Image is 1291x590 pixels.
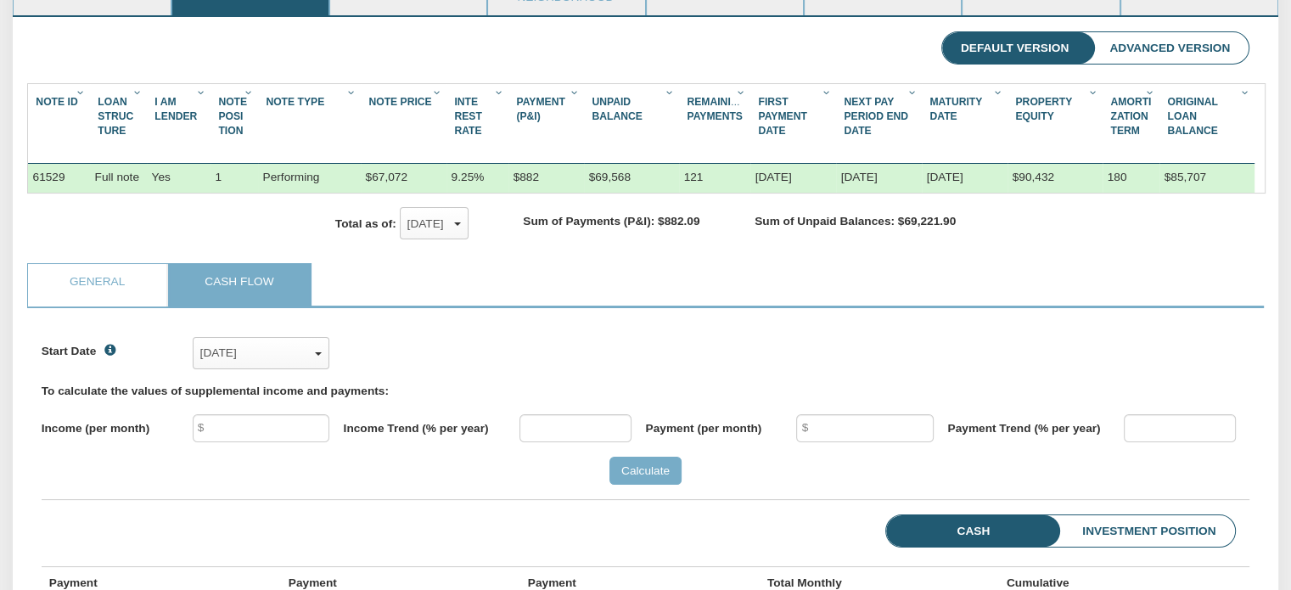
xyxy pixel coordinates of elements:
div: Column Menu [241,84,257,100]
span: Original Loan Balance [1167,96,1217,138]
span: Note Type [266,96,324,108]
div: 09/01/2035 [922,164,1008,192]
input: Calculate [609,457,682,485]
div: 121 [679,164,750,192]
div: $67,072 [361,164,446,192]
div: Column Menu [1238,84,1254,100]
div: Column Menu [73,84,89,100]
div: Sort None [1106,90,1159,157]
span: Payment (P&I) [516,96,564,122]
div: Full note [90,164,147,192]
div: Unpaid Balance Sort None [587,90,679,129]
span: Note Id [36,96,77,108]
div: $882 [508,164,584,192]
div: Sort None [512,90,584,129]
a: General [28,264,166,306]
div: Sort None [754,90,836,143]
div: Sort None [839,90,922,143]
div: Note Posi Tion Sort None [214,90,258,157]
div: Column Menu [1142,84,1159,100]
div: First Payment Date Sort None [754,90,836,143]
div: 1 [210,164,258,192]
div: Column Menu [1086,84,1102,100]
label: Sum of Unpaid Balances: [755,213,895,230]
div: Sort None [682,90,750,143]
div: Column Menu [491,84,508,100]
div: Sort None [93,90,147,143]
button: [DATE] [400,207,469,239]
a: Cash Flow [170,264,308,306]
span: First Payment Date [758,96,806,138]
div: Sort None [150,90,210,143]
div: Column Menu [567,84,583,100]
div: Sort None [925,90,1008,129]
div: Sort None [450,90,508,143]
div: Column Menu [130,84,146,100]
div: Next Pay Period End Date Sort None [839,90,922,143]
div: Sort None [1011,90,1103,129]
div: Property Equity Sort None [1011,90,1103,129]
div: Note Id Sort None [31,90,90,127]
div: 9.25% [446,164,508,192]
div: Sort None [364,90,446,127]
div: Sort None [587,90,679,129]
label: $882.09 [658,213,699,230]
span: Note Price [368,96,431,108]
div: Maturity Date Sort None [925,90,1008,129]
span: Next Pay Period End Date [844,96,908,138]
div: Amorti Zation Term Sort None [1106,90,1159,157]
div: Column Menu [344,84,360,100]
div: I Am Lender Sort None [150,90,210,143]
span: Amorti Zation Term [1110,96,1151,138]
div: 10/01/2020 [750,164,836,192]
div: Sort None [214,90,258,157]
div: Payment (P&I) Sort None [512,90,584,129]
label: Sum of Payments (P&I): [523,213,654,230]
div: Sort None [1163,90,1255,143]
span: Maturity Date [929,96,982,122]
div: To calculate the values of supplemental income and payments: [42,383,1250,400]
div: Yes [152,169,171,186]
div: Remaining Payments Sort None [682,90,750,143]
div: [DATE] [407,211,461,237]
span: Remaining Payments [687,96,746,122]
span: Unpaid Balance [592,96,642,122]
label: Total as of: [335,216,396,233]
div: $69,568 [584,164,679,192]
span: Start Date [42,345,97,357]
span: Property Equity [1015,96,1072,122]
div: Note Price Sort None [364,90,446,127]
div: 180 [1103,164,1159,192]
div: Column Menu [819,84,835,100]
span: Inte Rest Rate [454,96,481,138]
div: Note Type Sort None [261,90,361,115]
div: [DATE] [200,340,322,366]
div: Column Menu [905,84,921,100]
label: Income (per month) [42,414,193,437]
label: Income Trend (% per year) [344,414,520,437]
div: $90,432 [1008,164,1103,192]
div: Performing [258,164,361,192]
div: Sort None [31,90,90,127]
div: Column Menu [429,84,446,100]
div: Loan Struc Ture Sort None [93,90,147,143]
li: Advanced Version [1091,32,1249,65]
label: $69,221.90 [898,213,956,230]
div: Column Menu [991,84,1007,100]
span: I Am Lender [154,96,197,122]
div: $85,707 [1159,164,1255,192]
label: Payment Trend (% per year) [947,414,1124,437]
div: Column Menu [662,84,678,100]
div: 61529 [28,164,90,192]
button: [DATE] [193,337,329,369]
span: Loan Struc Ture [98,96,133,138]
div: Sort None [261,90,361,115]
div: Inte Rest Rate Sort None [450,90,508,143]
div: Original Loan Balance Sort None [1163,90,1255,143]
div: Column Menu [194,84,210,100]
li: Default Version [942,32,1088,65]
div: 09/01/2025 [836,164,922,192]
span: Note Posi Tion [218,96,247,138]
label: Payment (per month) [645,414,796,437]
li: Investment Position [1012,515,1234,548]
